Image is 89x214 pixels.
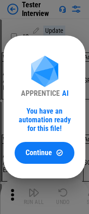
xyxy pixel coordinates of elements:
div: APPRENTICE [21,89,60,98]
span: Continue [26,149,52,157]
div: You have an automation ready for this file! [15,107,74,133]
div: AI [62,89,68,98]
img: Apprentice AI [26,56,63,89]
img: Continue [56,149,63,157]
button: ContinueContinue [15,142,74,164]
